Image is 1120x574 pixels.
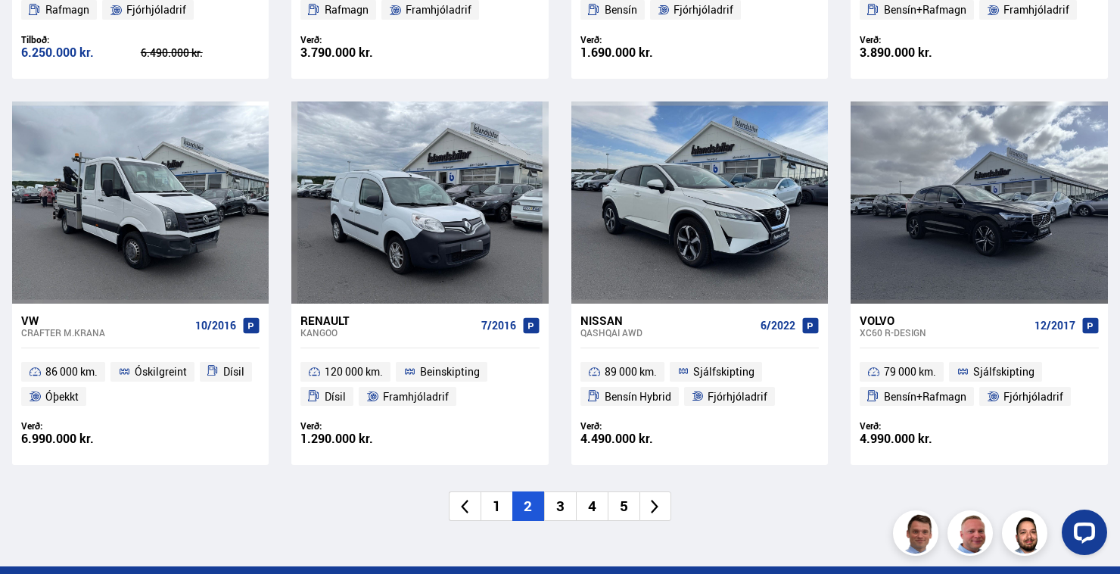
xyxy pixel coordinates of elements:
div: Verð: [21,420,141,432]
span: 79 000 km. [884,363,936,381]
div: Volvo [860,314,1028,327]
div: Nissan [580,314,754,327]
div: 3.890.000 kr. [860,46,979,59]
a: Nissan Qashqai AWD 6/2022 89 000 km. Sjálfskipting Bensín Hybrid Fjórhjóladrif Verð: 4.490.000 kr. [571,304,828,466]
span: Sjálfskipting [973,363,1034,381]
div: VW [21,314,189,327]
a: Volvo XC60 R-DESIGN 12/2017 79 000 km. Sjálfskipting Bensín+Rafmagn Fjórhjóladrif Verð: 4.990.000... [851,304,1107,466]
div: 4.990.000 kr. [860,432,979,445]
span: 6/2022 [761,320,795,332]
span: Fjórhjóladrif [1003,388,1063,406]
div: Verð: [860,420,979,432]
li: 1 [481,491,512,521]
span: Óskilgreint [135,363,187,381]
span: Bensín [605,1,637,19]
iframe: LiveChat chat widget [1050,504,1113,567]
div: 6.490.000 kr. [141,48,260,58]
span: 120 000 km. [325,363,383,381]
div: Kangoo [300,327,474,338]
span: Fjórhjóladrif [126,1,186,19]
div: 1.690.000 kr. [580,46,700,59]
span: Framhjóladrif [1003,1,1069,19]
div: 6.250.000 kr. [21,46,141,59]
span: Fjórhjóladrif [674,1,733,19]
span: 7/2016 [481,320,516,332]
span: Fjórhjóladrif [708,388,767,406]
div: 3.790.000 kr. [300,46,420,59]
img: FbJEzSuNWCJXmdc-.webp [895,513,941,558]
span: Bensín Hybrid [605,388,671,406]
span: Dísil [223,363,244,381]
li: 3 [544,491,576,521]
span: Rafmagn [325,1,369,19]
div: Qashqai AWD [580,327,754,338]
span: 12/2017 [1034,320,1075,332]
div: Crafter M.KRANA [21,327,189,338]
span: Rafmagn [45,1,89,19]
span: Bensín+Rafmagn [884,388,966,406]
span: 89 000 km. [605,363,657,381]
div: Verð: [300,34,420,45]
li: 4 [576,491,608,521]
div: 4.490.000 kr. [580,432,700,445]
span: Beinskipting [420,363,480,381]
li: 5 [608,491,639,521]
div: Verð: [860,34,979,45]
a: Renault Kangoo 7/2016 120 000 km. Beinskipting Dísil Framhjóladrif Verð: 1.290.000 kr. [291,304,548,466]
span: Sjálfskipting [693,363,754,381]
img: siFngHWaQ9KaOqBr.png [950,513,995,558]
a: VW Crafter M.KRANA 10/2016 86 000 km. Óskilgreint Dísil Óþekkt Verð: 6.990.000 kr. [12,304,269,466]
span: Óþekkt [45,388,79,406]
div: 6.990.000 kr. [21,432,141,445]
span: 10/2016 [195,320,236,332]
div: Tilboð: [21,34,141,45]
span: Framhjóladrif [406,1,471,19]
div: Verð: [580,34,700,45]
div: XC60 R-DESIGN [860,327,1028,338]
span: Framhjóladrif [383,388,449,406]
div: 1.290.000 kr. [300,432,420,445]
li: 2 [512,491,544,521]
span: Dísil [325,388,346,406]
div: Renault [300,314,474,327]
div: Verð: [300,420,420,432]
div: Verð: [580,420,700,432]
img: nhp88E3Fdnt1Opn2.png [1004,513,1050,558]
span: Bensín+Rafmagn [884,1,966,19]
span: 86 000 km. [45,363,98,381]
